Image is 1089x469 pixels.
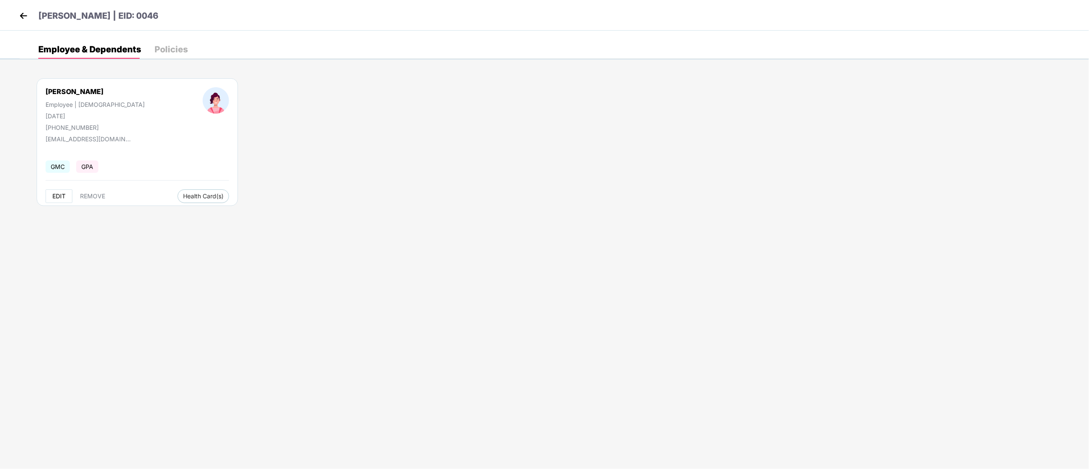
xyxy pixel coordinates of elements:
span: GPA [76,160,98,173]
div: Employee & Dependents [38,45,141,54]
span: REMOVE [80,193,105,200]
button: EDIT [46,189,72,203]
img: profileImage [203,87,229,114]
div: Policies [155,45,188,54]
span: EDIT [52,193,66,200]
span: Health Card(s) [183,194,224,198]
div: [DATE] [46,112,145,120]
div: [PERSON_NAME] [46,87,103,96]
div: Employee | [DEMOGRAPHIC_DATA] [46,101,145,108]
p: [PERSON_NAME] | EID: 0046 [38,9,158,23]
button: REMOVE [73,189,112,203]
div: [EMAIL_ADDRESS][DOMAIN_NAME] [46,135,131,143]
img: back [17,9,30,22]
div: [PHONE_NUMBER] [46,124,145,131]
span: GMC [46,160,70,173]
button: Health Card(s) [178,189,229,203]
